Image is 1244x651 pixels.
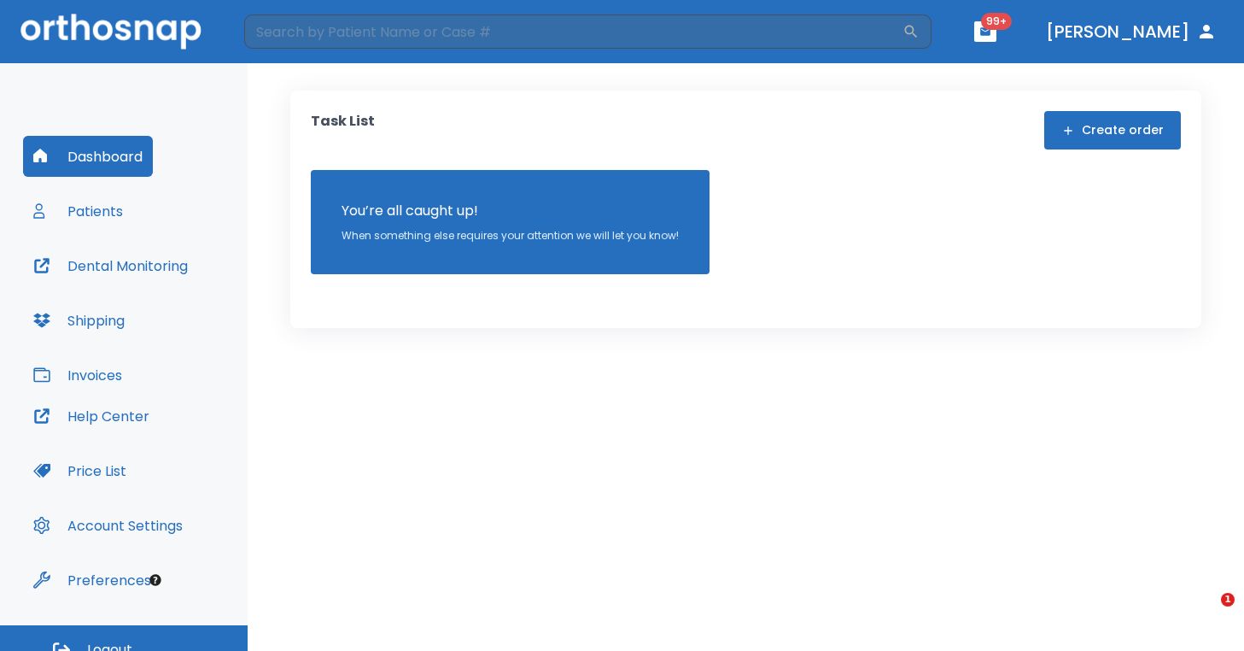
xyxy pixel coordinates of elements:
button: Help Center [23,396,160,437]
button: Create order [1044,111,1181,150]
button: Patients [23,191,133,232]
button: Preferences [23,560,161,601]
p: When something else requires your attention we will let you know! [342,228,679,243]
iframe: Intercom live chat [1186,593,1227,634]
button: Price List [23,450,137,491]
button: Account Settings [23,505,193,546]
button: Invoices [23,355,132,396]
button: Dental Monitoring [23,245,198,286]
p: Task List [311,111,375,150]
div: Tooltip anchor [148,572,163,588]
span: 1 [1221,593,1235,607]
span: 99+ [981,13,1012,30]
button: [PERSON_NAME] [1039,16,1224,47]
button: Dashboard [23,136,153,177]
img: Orthosnap [20,14,201,49]
p: You’re all caught up! [342,201,679,221]
button: Shipping [23,300,135,341]
input: Search by Patient Name or Case # [244,15,902,49]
